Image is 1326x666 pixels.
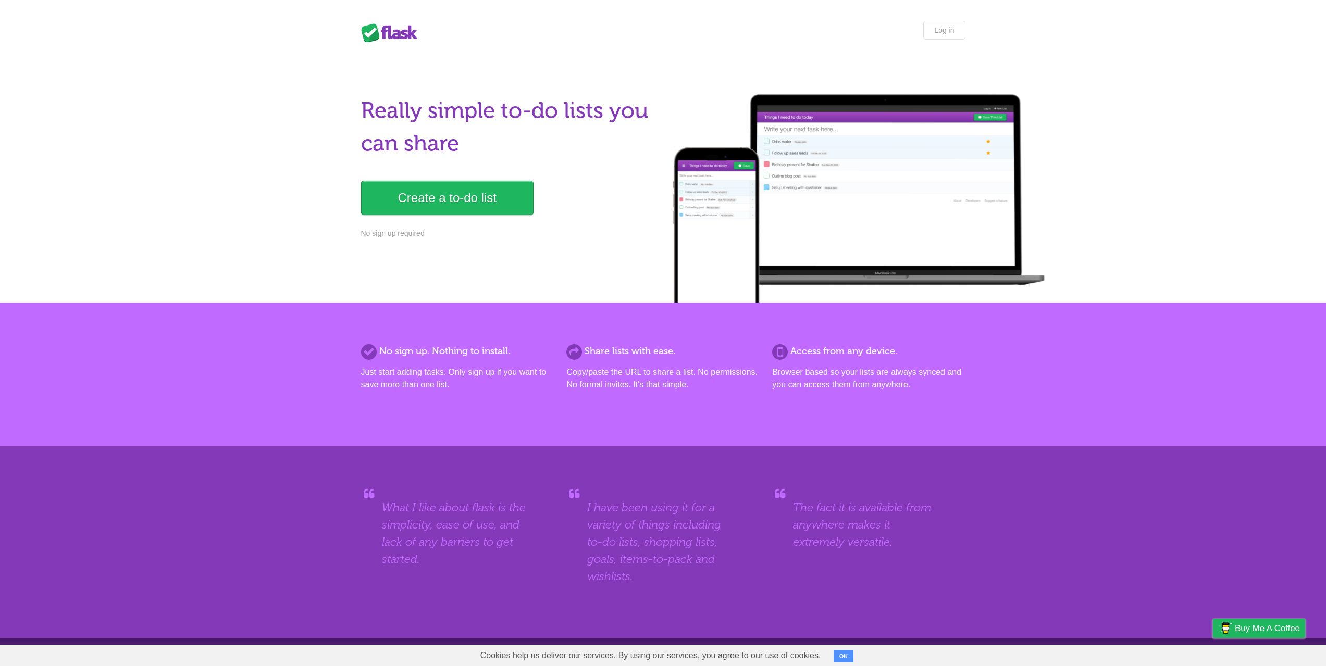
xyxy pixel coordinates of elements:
[361,344,554,358] h2: No sign up. Nothing to install.
[361,23,424,42] div: Flask Lists
[772,366,965,391] p: Browser based so your lists are always synced and you can access them from anywhere.
[772,344,965,358] h2: Access from any device.
[1218,619,1232,637] img: Buy me a coffee
[566,366,759,391] p: Copy/paste the URL to share a list. No permissions. No formal invites. It's that simple.
[566,344,759,358] h2: Share lists with ease.
[361,228,657,239] p: No sign up required
[587,499,738,585] blockquote: I have been using it for a variety of things including to-do lists, shopping lists, goals, items-...
[361,94,657,160] h1: Really simple to-do lists you can share
[834,650,854,662] button: OK
[361,181,534,215] a: Create a to-do list
[382,499,533,568] blockquote: What I like about flask is the simplicity, ease of use, and lack of any barriers to get started.
[793,499,944,550] blockquote: The fact it is available from anywhere makes it extremely versatile.
[923,21,965,40] a: Log in
[1213,619,1305,638] a: Buy me a coffee
[470,645,832,666] span: Cookies help us deliver our services. By using our services, you agree to our use of cookies.
[361,366,554,391] p: Just start adding tasks. Only sign up if you want to save more than one list.
[1235,619,1300,637] span: Buy me a coffee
